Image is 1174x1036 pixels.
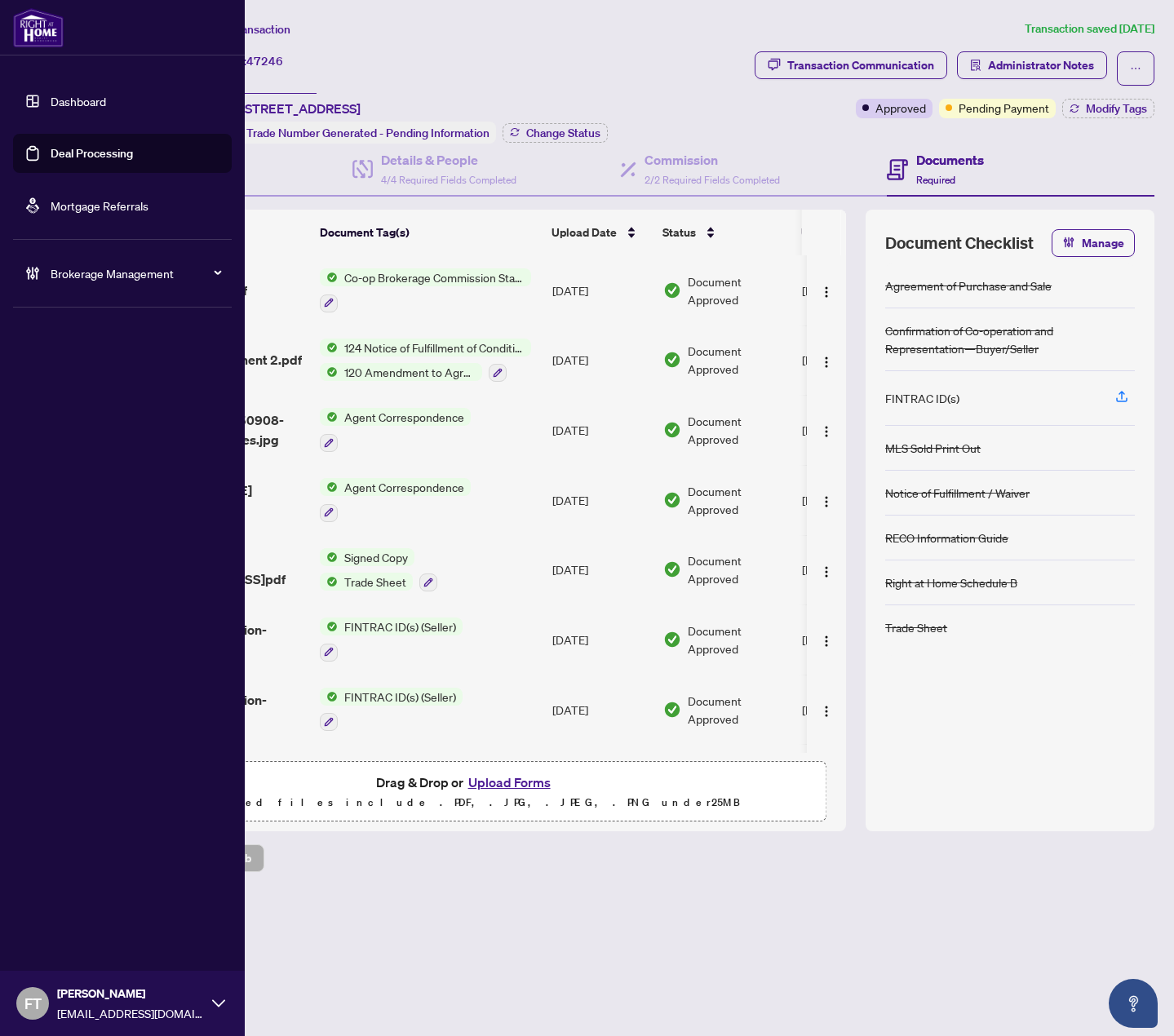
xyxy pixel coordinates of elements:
span: Administrator Notes [988,52,1094,78]
button: Status IconAgent Correspondence [320,478,471,522]
td: [DATE] [546,395,657,465]
div: MLS Sold Print Out [885,439,981,457]
span: Change Status [526,127,600,139]
img: Status Icon [320,618,338,635]
span: Document Approved [688,412,789,448]
td: [PERSON_NAME] [795,535,918,605]
span: Document Approved [688,482,789,518]
td: [DATE] [546,465,657,535]
td: [PERSON_NAME] [795,325,918,396]
button: Logo [813,626,840,653]
img: Logo [820,356,833,369]
article: Transaction saved [DATE] [1025,20,1154,38]
img: Status Icon [320,268,338,286]
td: [PERSON_NAME] [795,604,918,675]
img: Document Status [663,701,681,719]
span: Pending Payment [959,99,1049,117]
img: Logo [820,425,833,438]
span: 120 Amendment to Agreement of Purchase and Sale [338,363,482,381]
img: Document Status [663,560,681,578]
span: Document Approved [688,272,789,308]
span: Document Approved [688,342,789,378]
button: Status IconFINTRAC ID(s) (Seller) [320,688,463,732]
div: Status: [202,122,496,144]
button: Logo [813,277,840,303]
span: Brokerage Management [51,264,220,282]
div: Notice of Fulfillment / Waiver [885,484,1030,502]
span: Status [662,224,696,241]
button: Change Status [503,123,608,143]
span: 124 Notice of Fulfillment of Condition(s) - Agreement of Purchase and Sale [338,339,531,356]
div: Confirmation of Co-operation and Representation—Buyer/Seller [885,321,1135,357]
span: Document Approved [688,622,789,657]
span: Agent Correspondence [338,408,471,426]
img: Logo [820,495,833,508]
td: [DATE] [546,325,657,396]
a: Mortgage Referrals [51,198,148,213]
div: FINTRAC ID(s) [885,389,959,407]
img: Status Icon [320,478,338,496]
span: FINTRAC ID(s) (Seller) [338,688,463,706]
button: Manage [1052,229,1135,257]
h4: Documents [916,150,984,170]
span: Document Checklist [885,232,1034,255]
span: FT [24,992,42,1015]
th: Status [656,210,795,255]
button: Logo [813,347,840,373]
span: Trade Number Generated - Pending Information [246,126,490,140]
img: Status Icon [320,688,338,706]
span: Drag & Drop or [376,772,556,793]
div: Agreement of Purchase and Sale [885,277,1052,294]
span: Signed Copy [338,548,414,566]
img: Document Status [663,631,681,649]
span: Trade Sheet [338,573,413,591]
button: Transaction Communication [755,51,947,79]
a: Deal Processing [51,146,133,161]
span: [PERSON_NAME] [57,985,204,1003]
button: Open asap [1109,979,1158,1028]
button: Upload Forms [463,772,556,793]
img: Status Icon [320,339,338,356]
h4: Commission [645,150,780,170]
button: Administrator Notes [957,51,1107,79]
img: Status Icon [320,408,338,426]
td: [PERSON_NAME] [795,255,918,325]
button: Logo [813,697,840,723]
div: Transaction Communication [787,52,934,78]
span: Modify Tags [1086,103,1147,114]
span: ellipsis [1130,63,1141,74]
button: Status Icon124 Notice of Fulfillment of Condition(s) - Agreement of Purchase and SaleStatus Icon1... [320,339,531,383]
span: C319-[STREET_ADDRESS] [202,99,361,118]
div: RECO Information Guide [885,529,1008,547]
td: [DATE] [546,604,657,675]
img: Document Status [663,351,681,369]
button: Logo [813,556,840,582]
th: Document Tag(s) [313,210,545,255]
img: Document Status [663,491,681,509]
img: Logo [820,705,833,718]
button: Status IconCo-op Brokerage Commission Statement [320,268,531,312]
span: solution [970,60,981,71]
th: Upload Date [545,210,656,255]
button: Logo [813,487,840,513]
p: Supported files include .PDF, .JPG, .JPEG, .PNG under 25 MB [115,793,816,812]
span: FINTRAC ID(s) (Seller) [338,618,463,635]
td: [PERSON_NAME] [795,465,918,535]
div: Trade Sheet [885,618,947,636]
td: [DATE] [546,535,657,605]
span: Document Approved [688,551,789,587]
th: Uploaded By [795,210,917,255]
a: Dashboard [51,94,106,108]
img: Status Icon [320,363,338,381]
button: Logo [813,417,840,443]
img: Logo [820,565,833,578]
span: Drag & Drop orUpload FormsSupported files include .PDF, .JPG, .JPEG, .PNG under25MB [105,762,826,822]
td: [PERSON_NAME] [795,744,918,814]
td: [DATE] [546,675,657,745]
img: Document Status [663,281,681,299]
img: Document Status [663,421,681,439]
td: [PERSON_NAME] [795,395,918,465]
span: 47246 [246,54,283,69]
button: Status IconFINTRAC ID(s) (Seller) [320,618,463,662]
span: Document Approved [688,692,789,728]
